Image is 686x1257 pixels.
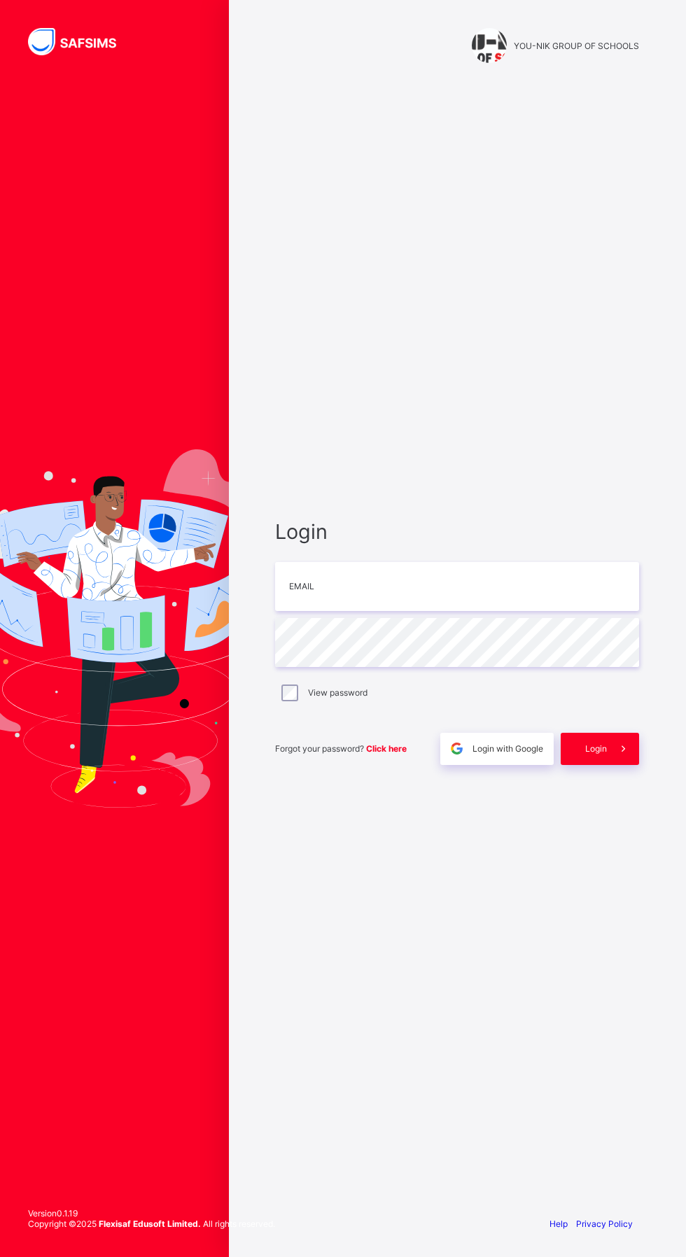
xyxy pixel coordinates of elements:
[449,740,465,757] img: google.396cfc9801f0270233282035f929180a.svg
[576,1219,633,1229] a: Privacy Policy
[275,519,639,544] span: Login
[308,687,367,698] label: View password
[28,1208,275,1219] span: Version 0.1.19
[28,1219,275,1229] span: Copyright © 2025 All rights reserved.
[514,41,639,51] span: YOU-NIK GROUP OF SCHOOLS
[549,1219,568,1229] a: Help
[472,743,543,754] span: Login with Google
[366,743,407,754] a: Click here
[275,743,407,754] span: Forgot your password?
[99,1219,201,1229] strong: Flexisaf Edusoft Limited.
[28,28,133,55] img: SAFSIMS Logo
[585,743,607,754] span: Login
